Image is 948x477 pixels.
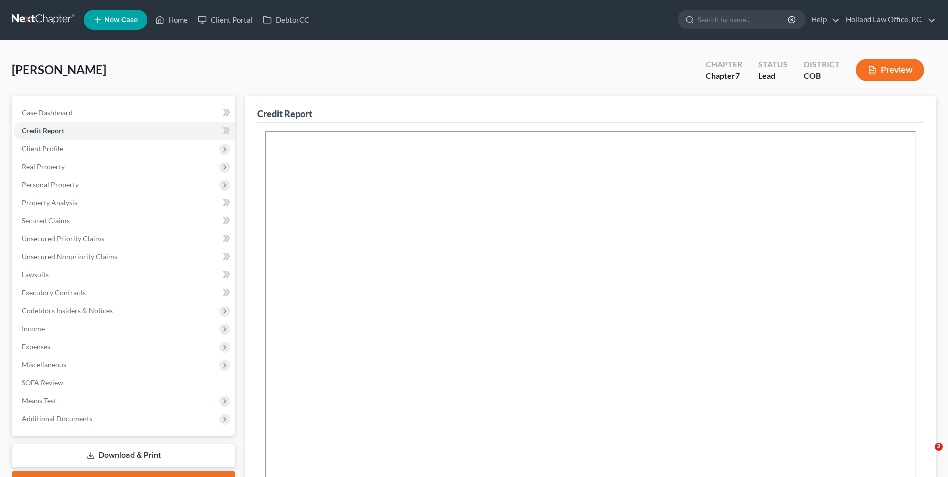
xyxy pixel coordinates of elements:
span: SOFA Review [22,378,63,387]
span: Lawsuits [22,270,49,279]
a: DebtorCC [258,11,314,29]
iframe: Intercom live chat [914,443,938,467]
a: Property Analysis [14,194,235,212]
span: Unsecured Priority Claims [22,234,104,243]
div: District [804,59,840,70]
span: Codebtors Insiders & Notices [22,306,113,315]
span: 7 [735,71,740,80]
div: Lead [758,70,788,82]
span: Personal Property [22,180,79,189]
a: Credit Report [14,122,235,140]
span: Credit Report [22,126,64,135]
span: Case Dashboard [22,108,73,117]
a: Client Portal [193,11,258,29]
a: Download & Print [12,444,235,467]
input: Search by name... [698,10,789,29]
div: Chapter [706,70,742,82]
span: Property Analysis [22,198,77,207]
a: Home [150,11,193,29]
div: Chapter [706,59,742,70]
span: Expenses [22,342,50,351]
span: Secured Claims [22,216,70,225]
a: Holland Law Office, P.C. [841,11,936,29]
span: Means Test [22,396,56,405]
a: Lawsuits [14,266,235,284]
span: Real Property [22,162,65,171]
span: 2 [935,443,943,451]
div: Credit Report [257,108,312,120]
a: Unsecured Nonpriority Claims [14,248,235,266]
a: Case Dashboard [14,104,235,122]
span: New Case [104,16,138,24]
span: Additional Documents [22,414,92,423]
a: Executory Contracts [14,284,235,302]
span: Miscellaneous [22,360,66,369]
span: Executory Contracts [22,288,86,297]
span: Client Profile [22,144,63,153]
button: Preview [856,59,924,81]
span: Unsecured Nonpriority Claims [22,252,117,261]
div: Status [758,59,788,70]
a: Help [806,11,840,29]
a: Unsecured Priority Claims [14,230,235,248]
a: SOFA Review [14,374,235,392]
a: Secured Claims [14,212,235,230]
div: COB [804,70,840,82]
span: Income [22,324,45,333]
span: [PERSON_NAME] [12,62,106,77]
